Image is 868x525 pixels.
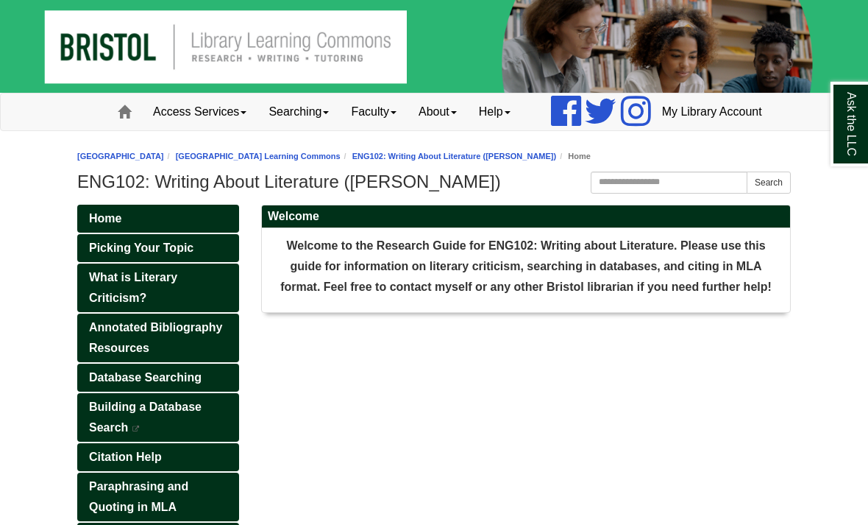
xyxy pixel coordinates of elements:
[77,152,164,161] a: [GEOGRAPHIC_DATA]
[176,152,341,161] a: [GEOGRAPHIC_DATA] Learning Commons
[77,364,239,392] a: Database Searching
[352,152,556,161] a: ENG102: Writing About Literature ([PERSON_NAME])
[77,314,239,362] a: Annotated Bibliography Resources
[89,401,202,434] span: Building a Database Search
[280,239,772,293] strong: Welcome to the Research Guide for ENG102: Writing about Literature. Please use this guide for inf...
[89,212,121,225] span: Home
[142,94,257,130] a: Access Services
[132,426,140,432] i: This link opens in a new window
[257,94,340,130] a: Searching
[89,451,162,463] span: Citation Help
[89,321,222,354] span: Annotated Bibliography Resources
[77,172,791,192] h1: ENG102: Writing About Literature ([PERSON_NAME])
[651,94,773,130] a: My Library Account
[77,234,239,262] a: Picking Your Topic
[77,205,239,233] a: Home
[89,242,193,254] span: Picking Your Topic
[77,149,791,163] nav: breadcrumb
[77,393,239,442] a: Building a Database Search
[556,149,591,163] li: Home
[747,172,791,194] button: Search
[468,94,522,130] a: Help
[262,205,790,228] h2: Welcome
[89,480,188,513] span: Paraphrasing and Quoting in MLA
[89,371,202,384] span: Database Searching
[340,94,408,130] a: Faculty
[77,473,239,521] a: Paraphrasing and Quoting in MLA
[77,264,239,312] a: What is Literary Criticism?
[89,271,177,304] span: What is Literary Criticism?
[408,94,468,130] a: About
[77,443,239,471] a: Citation Help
